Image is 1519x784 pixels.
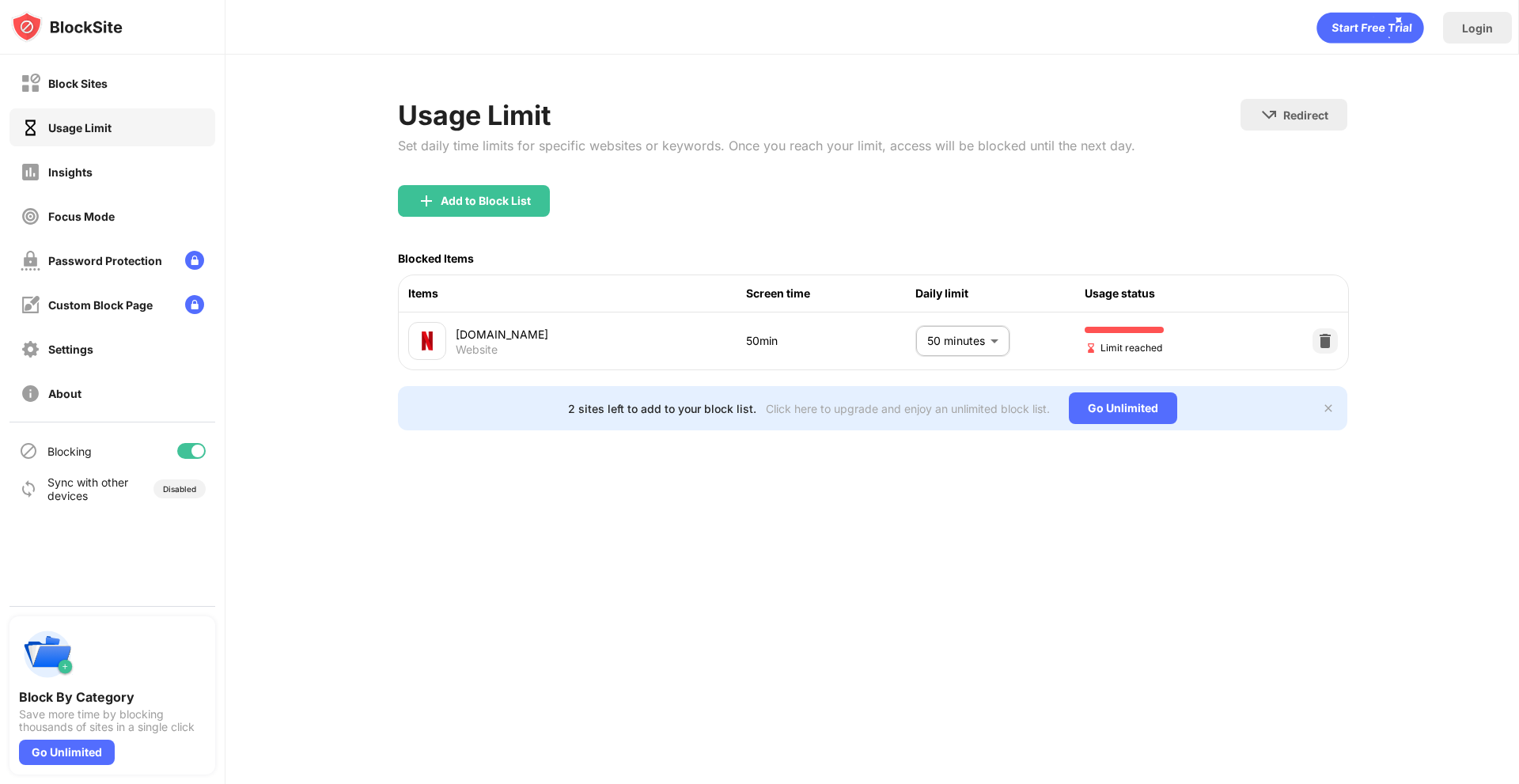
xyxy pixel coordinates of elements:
div: Login [1462,21,1493,35]
div: Website [456,343,498,357]
div: Click here to upgrade and enjoy an unlimited block list. [766,402,1050,415]
div: Disabled [163,484,196,494]
div: Custom Block Page [48,298,153,312]
img: hourglass-end.svg [1085,342,1097,354]
div: Daily limit [915,285,1085,302]
div: 50min [746,332,915,350]
div: Password Protection [48,254,162,267]
div: Go Unlimited [1069,392,1177,424]
div: [DOMAIN_NAME] [456,326,747,343]
div: About [48,387,81,400]
div: Set daily time limits for specific websites or keywords. Once you reach your limit, access will b... [398,138,1135,153]
div: Block By Category [19,689,206,705]
p: 50 minutes [927,332,984,350]
img: about-off.svg [21,384,40,403]
img: blocking-icon.svg [19,441,38,460]
div: Insights [48,165,93,179]
div: Usage Limit [48,121,112,134]
div: Blocked Items [398,252,474,265]
div: animation [1316,12,1424,44]
div: Add to Block List [441,195,531,207]
span: Limit reached [1085,340,1162,355]
div: Usage Limit [398,99,1135,131]
div: Block Sites [48,77,108,90]
div: Focus Mode [48,210,115,223]
img: logo-blocksite.svg [11,11,123,43]
img: favicons [418,331,437,350]
div: Redirect [1283,108,1328,122]
div: 2 sites left to add to your block list. [568,402,756,415]
div: Sync with other devices [47,475,129,502]
img: lock-menu.svg [185,251,204,270]
div: Settings [48,343,93,356]
div: Usage status [1085,285,1254,302]
img: password-protection-off.svg [21,251,40,271]
div: Go Unlimited [19,740,115,765]
img: settings-off.svg [21,339,40,359]
img: push-categories.svg [19,626,76,683]
div: Blocking [47,445,92,458]
img: sync-icon.svg [19,479,38,498]
img: lock-menu.svg [185,295,204,314]
img: insights-off.svg [21,162,40,182]
img: block-off.svg [21,74,40,93]
img: focus-off.svg [21,206,40,226]
img: customize-block-page-off.svg [21,295,40,315]
img: time-usage-on.svg [21,118,40,138]
div: Items [408,285,747,302]
div: Save more time by blocking thousands of sites in a single click [19,708,206,733]
div: Screen time [746,285,915,302]
img: x-button.svg [1322,402,1335,415]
